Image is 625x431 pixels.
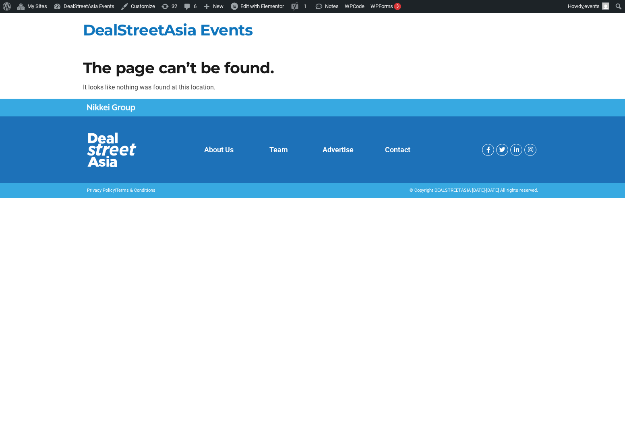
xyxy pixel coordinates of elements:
[83,21,252,39] a: DealStreetAsia Events
[87,188,115,193] a: Privacy Policy
[240,3,284,9] span: Edit with Elementor
[584,3,600,9] span: events
[317,187,538,194] div: © Copyright DEALSTREETASIA [DATE]-[DATE] All rights reserved.
[323,145,354,154] a: Advertise
[116,188,155,193] a: Terms & Conditions
[304,3,306,9] span: 1
[87,187,308,194] p: |
[83,60,542,76] h1: The page can’t be found.
[204,145,234,154] a: About Us
[385,145,410,154] a: Contact
[269,145,288,154] a: Team
[83,83,542,92] p: It looks like nothing was found at this location.
[394,3,401,10] div: 3
[87,104,135,112] img: Nikkei Group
